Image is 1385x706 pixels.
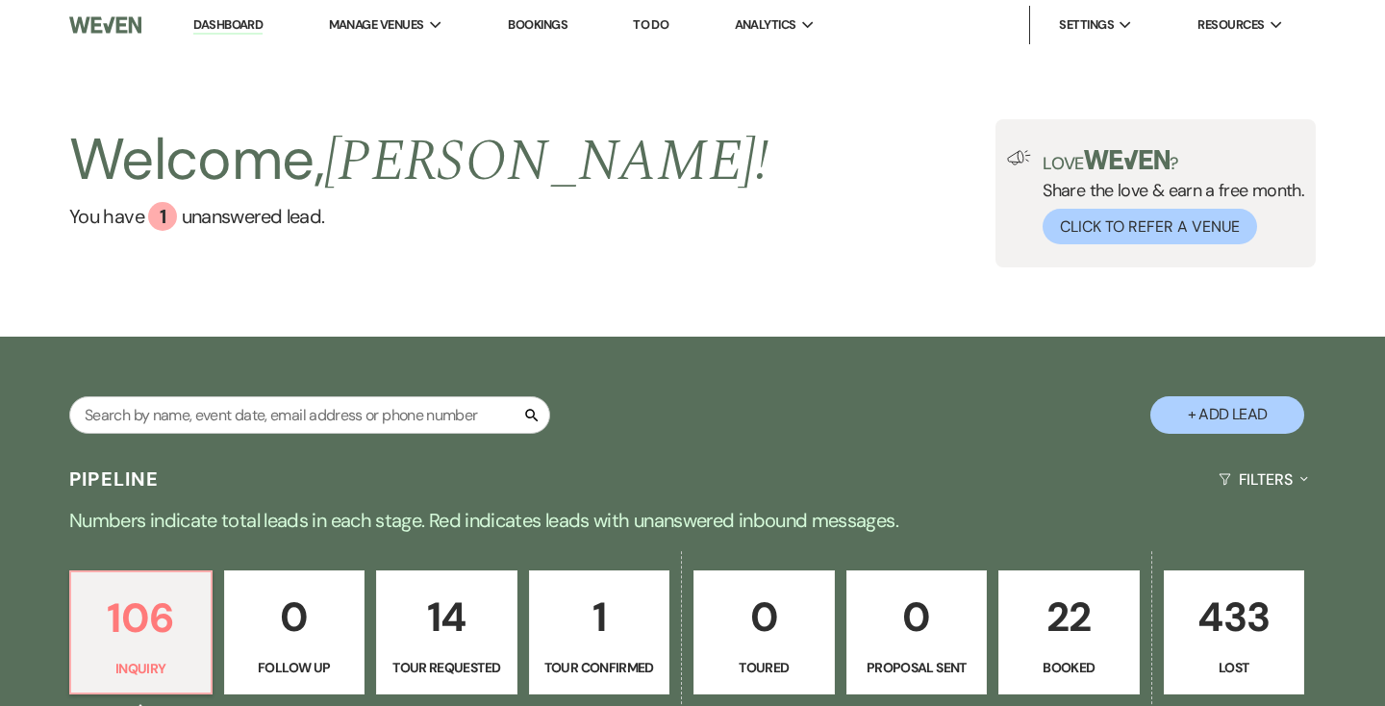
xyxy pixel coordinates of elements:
[998,570,1140,695] a: 22Booked
[1007,150,1031,165] img: loud-speaker-illustration.svg
[1176,585,1293,649] p: 433
[859,657,975,678] p: Proposal Sent
[693,570,835,695] a: 0Toured
[83,658,199,679] p: Inquiry
[1197,15,1264,35] span: Resources
[83,586,199,650] p: 106
[69,202,768,231] a: You have 1 unanswered lead.
[237,585,353,649] p: 0
[1043,209,1257,244] button: Click to Refer a Venue
[846,570,988,695] a: 0Proposal Sent
[859,585,975,649] p: 0
[541,657,658,678] p: Tour Confirmed
[376,570,517,695] a: 14Tour Requested
[237,657,353,678] p: Follow Up
[193,16,263,35] a: Dashboard
[541,585,658,649] p: 1
[706,657,822,678] p: Toured
[324,117,768,206] span: [PERSON_NAME] !
[706,585,822,649] p: 0
[1164,570,1305,695] a: 433Lost
[529,570,670,695] a: 1Tour Confirmed
[1059,15,1114,35] span: Settings
[69,5,141,45] img: Weven Logo
[389,585,505,649] p: 14
[69,570,213,695] a: 106Inquiry
[69,396,550,434] input: Search by name, event date, email address or phone number
[1031,150,1304,244] div: Share the love & earn a free month.
[508,16,567,33] a: Bookings
[224,570,365,695] a: 0Follow Up
[1176,657,1293,678] p: Lost
[1150,396,1304,434] button: + Add Lead
[1011,585,1127,649] p: 22
[1011,657,1127,678] p: Booked
[69,466,160,492] h3: Pipeline
[1211,454,1316,505] button: Filters
[633,16,668,33] a: To Do
[69,119,768,202] h2: Welcome,
[389,657,505,678] p: Tour Requested
[148,202,177,231] div: 1
[1043,150,1304,172] p: Love ?
[1084,150,1170,169] img: weven-logo-green.svg
[329,15,424,35] span: Manage Venues
[735,15,796,35] span: Analytics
